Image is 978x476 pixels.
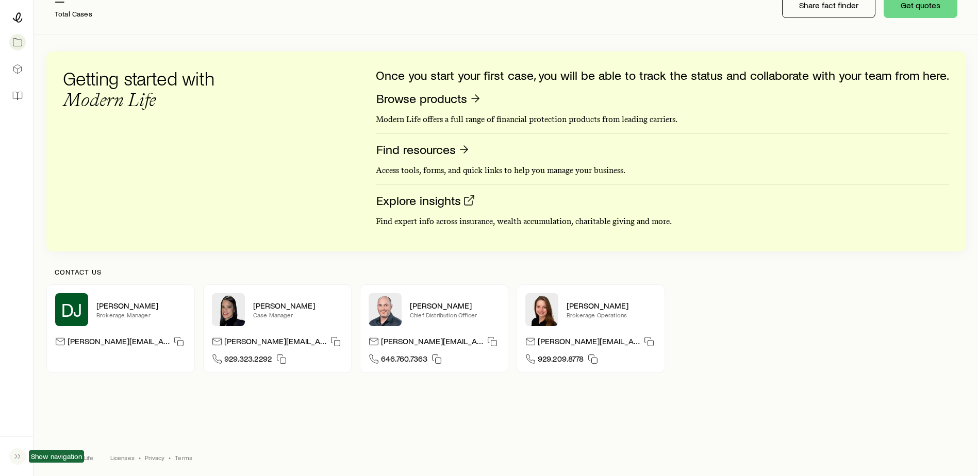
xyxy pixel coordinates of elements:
p: Modern Life offers a full range of financial protection products from leading carriers. [376,114,949,125]
a: Find resources [376,142,471,158]
p: Once you start your first case, you will be able to track the status and collaborate with your te... [376,68,949,82]
img: Dan Pierson [369,293,402,326]
span: 929.323.2292 [224,353,272,367]
p: [PERSON_NAME] [96,300,186,311]
span: DJ [61,299,82,320]
p: Total Cases [55,10,92,18]
h3: Getting started with [63,68,228,110]
p: [PERSON_NAME] [253,300,343,311]
p: [PERSON_NAME][EMAIL_ADDRESS][DOMAIN_NAME] [224,336,326,350]
a: Browse products [376,91,482,107]
a: Terms [175,453,192,462]
p: Case Manager [253,311,343,319]
p: Brokerage Manager [96,311,186,319]
p: Find expert info across insurance, wealth accumulation, charitable giving and more. [376,216,949,227]
img: Ellen Wall [525,293,558,326]
span: • [139,453,141,462]
span: Show navigation [31,452,82,461]
p: Brokerage Operations [567,311,656,319]
span: • [169,453,171,462]
p: Access tools, forms, and quick links to help you manage your business. [376,165,949,176]
a: Explore insights [376,193,476,209]
a: Licenses [110,453,135,462]
p: [PERSON_NAME] [567,300,656,311]
p: [PERSON_NAME][EMAIL_ADDRESS][PERSON_NAME][DOMAIN_NAME] [68,336,170,350]
span: Modern Life [63,89,156,111]
p: [PERSON_NAME] [410,300,500,311]
img: Elana Hasten [212,293,245,326]
a: Privacy [145,453,164,462]
p: [PERSON_NAME][EMAIL_ADDRESS][DOMAIN_NAME] [538,336,640,350]
p: Chief Distribution Officer [410,311,500,319]
span: 646.760.7363 [381,353,427,367]
span: 929.209.8778 [538,353,584,367]
p: [PERSON_NAME][EMAIL_ADDRESS][DOMAIN_NAME] [381,336,483,350]
p: Contact us [55,268,957,276]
